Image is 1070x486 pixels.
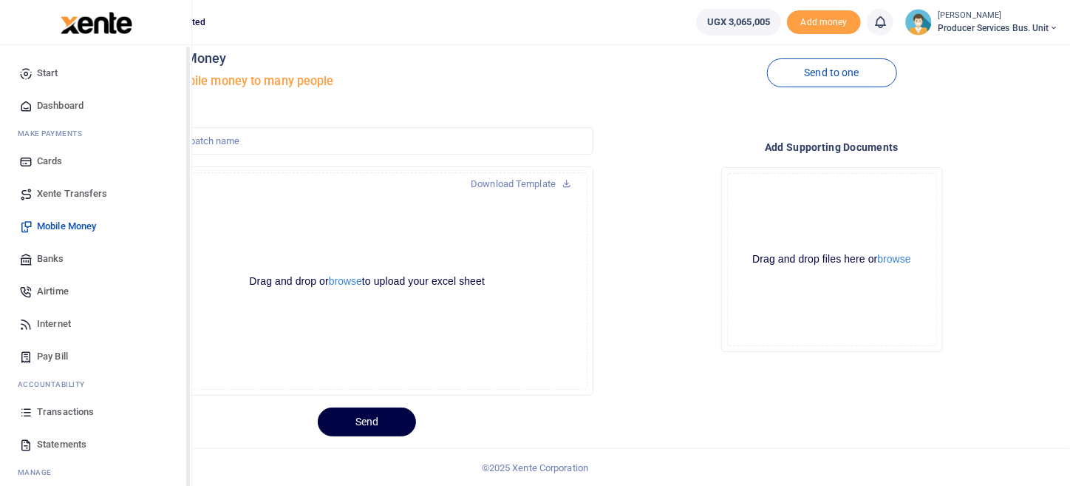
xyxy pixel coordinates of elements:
span: Cards [37,154,63,169]
span: countability [29,379,85,390]
button: browse [878,254,911,264]
a: logo-small logo-large logo-large [59,16,132,27]
a: Statements [12,428,180,461]
h4: Mobile Money [140,50,593,67]
button: Send [318,408,416,436]
div: File Uploader [140,166,593,396]
span: Pay Bill [37,349,68,364]
a: Banks [12,243,180,275]
span: Airtime [37,284,69,299]
a: Xente Transfers [12,178,180,210]
span: UGX 3,065,005 [707,15,770,30]
span: Start [37,66,58,81]
span: Mobile Money [37,219,96,234]
button: browse [329,276,362,286]
a: Add money [787,16,861,27]
a: Pay Bill [12,340,180,373]
span: Internet [37,317,71,331]
span: Dashboard [37,98,84,113]
h4: Add supporting Documents [605,139,1058,155]
a: Mobile Money [12,210,180,243]
div: Drag and drop or to upload your excel sheet [190,274,545,288]
a: Airtime [12,275,180,308]
a: Send to one [767,58,897,87]
li: Toup your wallet [787,10,861,35]
a: Transactions [12,396,180,428]
img: logo-large [61,12,132,34]
a: Download Template [459,172,583,196]
li: M [12,122,180,145]
img: profile-user [905,9,932,36]
div: File Uploader [721,167,943,352]
a: UGX 3,065,005 [696,9,781,36]
span: Statements [37,437,86,452]
input: Create a batch name [140,127,593,155]
a: Internet [12,308,180,340]
li: Wallet ballance [690,9,787,36]
a: Dashboard [12,90,180,122]
span: Add money [787,10,861,35]
span: Transactions [37,405,94,419]
a: profile-user [PERSON_NAME] Producer Services Bus. Unit [905,9,1058,36]
li: M [12,461,180,484]
span: anage [25,467,52,478]
span: ake Payments [25,128,83,139]
span: Xente Transfers [37,186,108,201]
h5: Send mobile money to many people [140,74,593,89]
span: Producer Services Bus. Unit [938,21,1058,35]
small: [PERSON_NAME] [938,10,1058,22]
span: Banks [37,252,64,266]
div: Drag and drop files here or [728,252,936,266]
li: Ac [12,373,180,396]
a: Cards [12,145,180,178]
a: Start [12,57,180,90]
